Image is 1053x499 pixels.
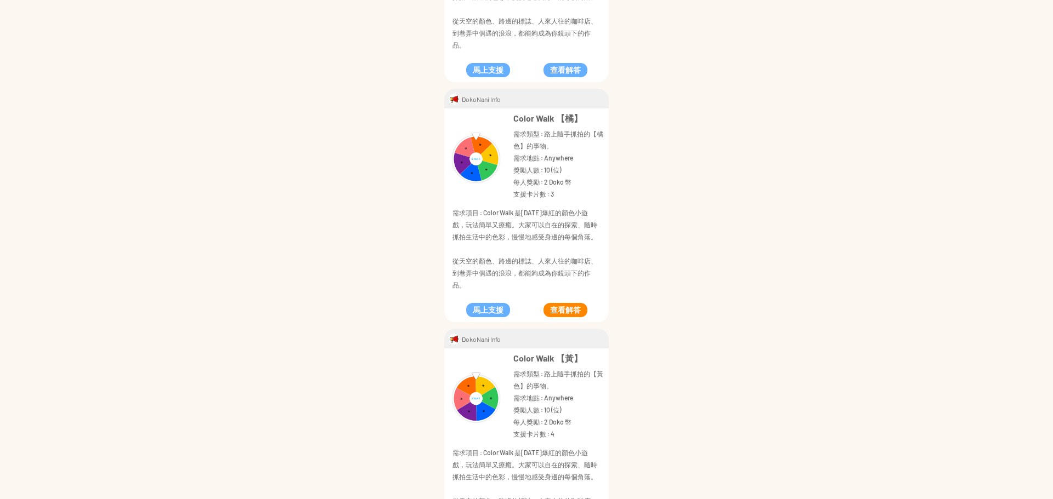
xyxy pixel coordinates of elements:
img: Visruth.jpg not found [450,131,502,184]
p: 獎勵人數 : 10 (位) [513,164,603,176]
p: 需求地點 : Anywhere [513,392,603,404]
p: 每人獎勵 : 2 Doko 幣 [513,416,603,428]
p: 每人獎勵 : 2 Doko 幣 [513,176,603,188]
p: 支援卡片數 : 3 [513,188,603,200]
p: DokoNani Info [462,334,501,345]
img: Visruth.jpg not found [449,334,460,345]
p: 獎勵人數 : 10 (位) [513,404,603,416]
p: 需求類型 : 路上隨手抓拍的【橘色】的事物。 [513,128,603,152]
button: 查看解答 [544,303,587,317]
button: 查看解答 [544,63,587,77]
p: Color Walk 【橘】 [513,113,603,124]
p: Color Walk 【黃】 [513,353,603,364]
p: 需求類型 : 路上隨手抓拍的【黃色】的事物。 [513,368,603,392]
button: 馬上支援 [466,303,510,317]
p: 需求地點 : Anywhere [513,152,603,164]
button: 馬上支援 [466,63,510,77]
p: DokoNani Info [462,94,501,105]
img: Visruth.jpg not found [449,94,460,105]
p: 支援卡片數 : 4 [513,428,603,440]
p: 需求項目 : Color Walk 是[DATE]爆紅的顏色小遊戲，玩法簡單又療癒。大家可以自在的探索、隨時抓拍生活中的色彩，慢慢地感受身邊的每個角落。 從天空的顏色、路邊的標誌、人來人往的咖啡... [452,207,601,291]
img: Visruth.jpg not found [450,371,502,424]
